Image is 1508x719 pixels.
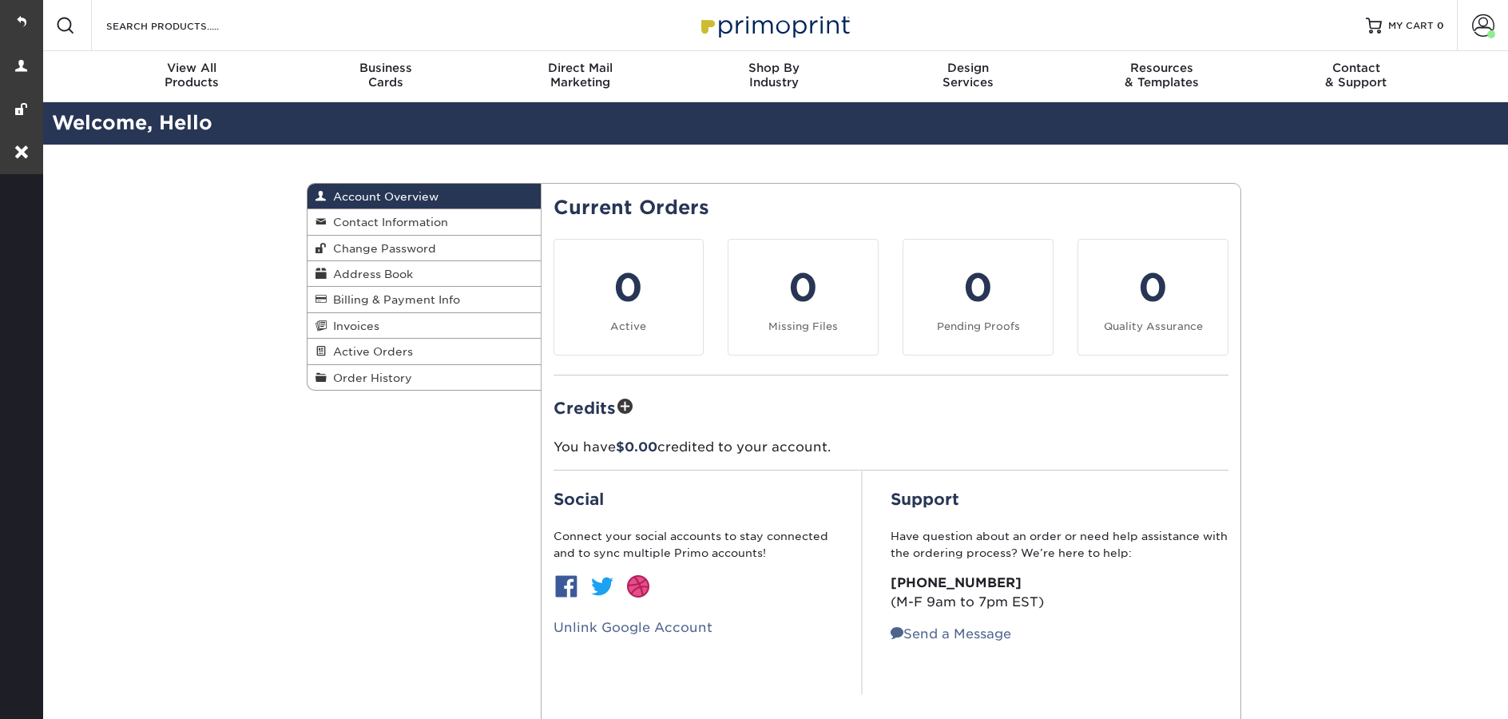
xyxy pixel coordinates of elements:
[738,259,868,316] div: 0
[327,345,413,358] span: Active Orders
[95,51,289,102] a: View AllProducts
[1088,259,1218,316] div: 0
[677,61,871,89] div: Industry
[564,259,694,316] div: 0
[289,61,483,89] div: Cards
[327,320,379,332] span: Invoices
[891,490,1228,509] h2: Support
[1065,61,1259,75] span: Resources
[308,287,541,312] a: Billing & Payment Info
[554,395,1229,419] h2: Credits
[95,61,289,75] span: View All
[308,313,541,339] a: Invoices
[308,365,541,390] a: Order History
[554,197,1229,220] h2: Current Orders
[1259,61,1453,89] div: & Support
[610,320,646,332] small: Active
[327,293,460,306] span: Billing & Payment Info
[95,61,289,89] div: Products
[871,61,1065,75] span: Design
[1065,61,1259,89] div: & Templates
[327,190,439,203] span: Account Overview
[327,371,412,384] span: Order History
[308,339,541,364] a: Active Orders
[1437,20,1444,31] span: 0
[1388,19,1434,33] span: MY CART
[327,242,436,255] span: Change Password
[554,490,833,509] h2: Social
[891,626,1011,642] a: Send a Message
[677,61,871,75] span: Shop By
[903,239,1054,356] a: 0 Pending Proofs
[1259,51,1453,102] a: Contact& Support
[728,239,879,356] a: 0 Missing Files
[483,51,677,102] a: Direct MailMarketing
[554,239,704,356] a: 0 Active
[308,261,541,287] a: Address Book
[677,51,871,102] a: Shop ByIndustry
[289,61,483,75] span: Business
[483,61,677,89] div: Marketing
[1065,51,1259,102] a: Resources& Templates
[327,268,413,280] span: Address Book
[483,61,677,75] span: Direct Mail
[768,320,838,332] small: Missing Files
[554,620,712,635] a: Unlink Google Account
[871,51,1065,102] a: DesignServices
[40,109,1508,138] h2: Welcome, Hello
[308,184,541,209] a: Account Overview
[891,528,1228,561] p: Have question about an order or need help assistance with the ordering process? We’re here to help:
[105,16,260,35] input: SEARCH PRODUCTS.....
[589,574,615,599] img: btn-twitter.jpg
[625,574,651,599] img: btn-dribbble.jpg
[616,439,657,455] span: $0.00
[1104,320,1203,332] small: Quality Assurance
[694,8,854,42] img: Primoprint
[891,575,1022,590] strong: [PHONE_NUMBER]
[308,236,541,261] a: Change Password
[913,259,1043,316] div: 0
[937,320,1020,332] small: Pending Proofs
[554,528,833,561] p: Connect your social accounts to stay connected and to sync multiple Primo accounts!
[308,209,541,235] a: Contact Information
[1077,239,1228,356] a: 0 Quality Assurance
[891,574,1228,612] p: (M-F 9am to 7pm EST)
[327,216,448,228] span: Contact Information
[554,438,1229,457] p: You have credited to your account.
[871,61,1065,89] div: Services
[1259,61,1453,75] span: Contact
[554,574,579,599] img: btn-facebook.jpg
[289,51,483,102] a: BusinessCards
